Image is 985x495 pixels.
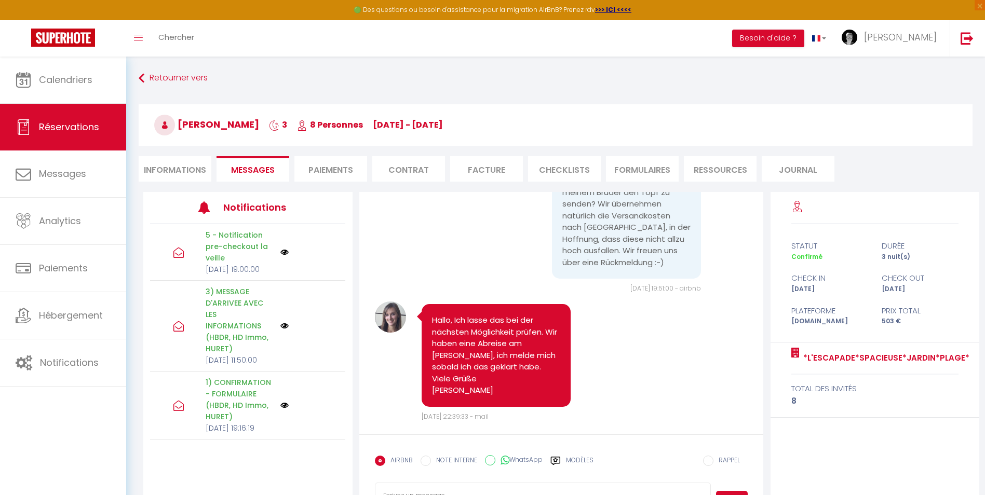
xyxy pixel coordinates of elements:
span: [DATE] 22:39:33 - mail [422,412,489,421]
p: [DATE] 11:50:00 [206,354,274,366]
span: Paiements [39,262,88,274]
a: >>> ICI <<<< [595,5,631,14]
div: Prix total [875,305,965,317]
span: 3 [269,119,287,131]
li: Journal [762,156,834,182]
span: [DATE] - [DATE] [373,119,443,131]
div: 3 nuit(s) [875,252,965,262]
div: total des invités [791,382,959,395]
span: Hébergement [39,309,103,322]
li: Contrat [372,156,445,182]
span: 8 Personnes [297,119,363,131]
img: logout [961,32,974,45]
div: 503 € [875,317,965,326]
li: Ressources [684,156,757,182]
li: Paiements [294,156,367,182]
li: FORMULAIRES [606,156,679,182]
li: CHECKLISTS [528,156,601,182]
img: NO IMAGE [280,248,289,256]
div: 8 [791,395,959,407]
span: Calendriers [39,73,92,86]
span: [PERSON_NAME] [154,118,259,131]
a: ... [PERSON_NAME] [834,20,950,57]
div: check in [785,272,875,284]
img: NO IMAGE [280,322,289,330]
div: durée [875,240,965,252]
img: ... [842,30,857,45]
p: [DATE] 19:00:00 [206,264,274,275]
div: statut [785,240,875,252]
span: Confirmé [791,252,822,261]
img: Super Booking [31,29,95,47]
label: RAPPEL [713,456,740,467]
a: Chercher [151,20,202,57]
span: Analytics [39,214,81,227]
span: Chercher [158,32,194,43]
p: 3) MESSAGE D'ARRIVEE AVEC LES INFORMATIONS (HBDR, HD Immo, HURET) [206,286,274,354]
p: 1) CONFIRMATION - FORMULAIRE (HBDR, HD Immo, HURET) [206,377,274,422]
h3: Notifications [223,196,305,219]
div: [DATE] [785,284,875,294]
div: [DOMAIN_NAME] [785,317,875,326]
li: Facture [450,156,523,182]
label: NOTE INTERNE [431,456,477,467]
a: Retourner vers [139,69,973,88]
span: [PERSON_NAME] [864,31,937,44]
span: Messages [39,167,86,180]
span: Réservations [39,120,99,133]
span: [DATE] 19:51:00 - airbnb [630,284,701,293]
div: Plateforme [785,305,875,317]
p: 5 - Notification pre-checkout la veille [206,229,274,264]
span: Messages [231,164,275,176]
button: Besoin d'aide ? [732,30,804,47]
img: NO IMAGE [280,401,289,409]
img: 17059422280526.jpg [375,301,406,333]
div: [DATE] [875,284,965,294]
a: *L'Escapade*Spacieuse*Jardin*Plage* [800,352,969,364]
label: WhatsApp [495,455,543,466]
li: Informations [139,156,211,182]
label: Modèles [566,456,593,474]
pre: Hallo, Ich lasse das bei der nächsten Möglichkeit prüfen. Wir haben eine Abreise am [PERSON_NAME]... [432,314,561,396]
p: [DATE] 19:16:19 [206,422,274,434]
label: AIRBNB [385,456,413,467]
span: Notifications [40,356,99,369]
div: check out [875,272,965,284]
